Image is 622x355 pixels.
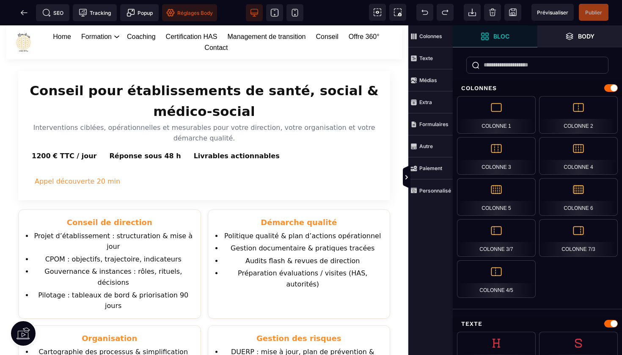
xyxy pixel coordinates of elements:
a: Certification HAS [166,6,217,17]
span: Extra [408,91,453,113]
span: Réponse sous 48 h [105,123,185,139]
div: Colonnes [453,80,622,96]
div: Texte [453,316,622,332]
span: Voir mobile [286,4,303,21]
span: Prévisualiser [537,9,568,16]
strong: Texte [419,55,433,61]
span: Personnalisé [408,179,453,201]
div: Colonne 4 [539,137,618,175]
span: SEO [42,8,63,17]
span: Défaire [416,4,433,21]
strong: Formulaires [419,121,449,127]
li: Audits flash & revues de direction [223,230,383,241]
strong: Bloc [493,33,509,39]
a: Management de transition [227,6,305,17]
span: Popup [127,8,153,17]
h1: Conseil pour établissements de santé, social & médico-social [28,55,381,97]
li: CPOM : objectifs, trajectoire, indicateurs [33,228,194,239]
span: Autre [408,135,453,157]
div: Colonne 4/5 [457,260,536,298]
div: Colonne 2 [539,96,618,134]
span: Rétablir [437,4,454,21]
strong: Colonnes [419,33,442,39]
a: Coaching [127,6,156,17]
span: Médias [408,69,453,91]
a: Conseil [316,6,338,17]
span: Colonnes [408,25,453,47]
div: Colonne 7/3 [539,219,618,257]
span: Tracking [79,8,111,17]
h3: Démarche qualité [215,191,383,204]
strong: Paiement [419,165,442,171]
a: Planifier un appel découverte de 20 minutes (nouvel onglet) [28,145,127,167]
a: Offre 360° [349,6,380,17]
span: Nettoyage [484,4,501,21]
img: https://fleurdeviecoachingsante.fr [14,7,33,27]
span: Voir tablette [266,4,283,21]
span: Paiement [408,157,453,179]
div: Colonne 3 [457,137,536,175]
span: Voir les composants [369,4,386,21]
div: Colonne 1 [457,96,536,134]
div: Colonne 6 [539,178,618,216]
span: Texte [408,47,453,69]
a: Contact [204,17,228,28]
li: Pilotage : tableaux de bord & priorisation 90 jours [33,264,194,286]
h3: Conseil de direction [25,191,194,204]
strong: Personnalisé [419,187,451,194]
span: Capture d'écran [389,4,406,21]
a: Home [53,6,71,17]
strong: Médias [419,77,437,83]
a: Formation [81,6,112,17]
span: Retour [16,4,33,21]
span: Métadata SEO [36,4,69,21]
span: Importer [464,4,481,21]
h3: Gestion des risques [215,307,383,319]
span: Ouvrir les calques [537,25,622,47]
span: Réglages Body [166,8,213,17]
span: Publier [585,9,602,16]
li: Cartographie des processus & simplification [33,321,194,332]
span: Voir bureau [246,4,263,21]
li: DUERP : mise à jour, plan de prévention & suivi [223,321,383,343]
span: Enregistrer [504,4,521,21]
span: Code de suivi [73,4,117,21]
span: Ouvrir les blocs [453,25,537,47]
strong: Body [578,33,594,39]
li: Gouvernance & instances : rôles, rituels, décisions [33,241,194,262]
span: Aperçu [531,4,574,21]
strong: Extra [419,99,432,105]
span: Afficher les vues [453,165,461,190]
span: Favicon [162,4,217,21]
li: Préparation évaluations / visites (HAS, autorités) [223,242,383,264]
li: Projet d’établissement : structuration & mise à jour [33,205,194,227]
div: Colonne 5 [457,178,536,216]
span: 1200 € TTC / jour [28,123,101,139]
span: Formulaires [408,113,453,135]
li: Gestion documentaire & pratiques tracées [223,217,383,228]
strong: Autre [419,143,433,149]
p: Interventions ciblées, opérationnelles et mesurables pour votre direction, votre organisation et ... [28,97,381,118]
span: Créer une alerte modale [120,4,159,21]
span: Enregistrer le contenu [579,4,608,21]
span: Livrables actionnables [190,123,284,139]
div: Colonne 3/7 [457,219,536,257]
h3: Organisation [25,307,194,319]
li: Politique qualité & plan d’actions opérationnel [223,205,383,216]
